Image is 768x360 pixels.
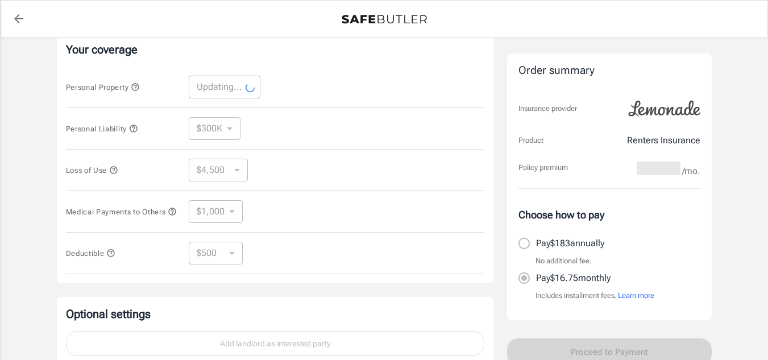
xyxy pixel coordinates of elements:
div: Order summary [518,63,700,79]
a: back to quotes [7,7,30,30]
span: Personal Liability [66,125,138,133]
p: Pay $183 annually [536,237,604,250]
p: Insurance provider [518,103,577,114]
p: Product [518,135,543,146]
p: No additional fee. [535,255,592,267]
button: Personal Property [66,80,140,94]
span: Personal Property [66,83,140,92]
button: Loss of Use [66,163,118,177]
img: Back to quotes [342,15,427,24]
p: Includes installment fees. [535,290,654,301]
span: /mo. [682,163,700,179]
button: Learn more [618,290,654,301]
button: Medical Payments to Others [66,205,177,218]
img: Lemonade [622,93,707,125]
span: Deductible [66,249,116,258]
p: Choose how to pay [518,207,700,222]
p: Optional settings [66,306,484,322]
button: Deductible [66,246,116,260]
button: Personal Liability [66,122,138,135]
p: Your coverage [66,42,484,57]
span: Medical Payments to Others [66,208,177,216]
p: Policy premium [518,162,568,173]
span: Loss of Use [66,166,118,175]
p: Renters Insurance [627,134,700,147]
p: Pay $16.75 monthly [536,271,611,285]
